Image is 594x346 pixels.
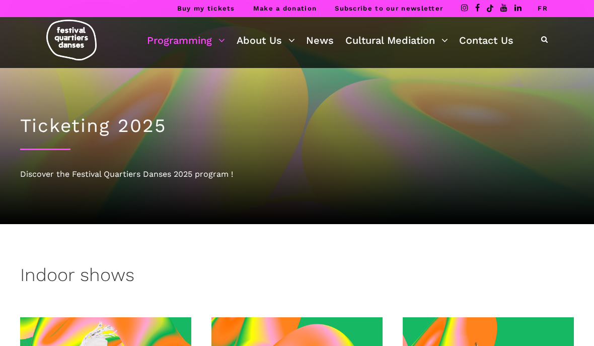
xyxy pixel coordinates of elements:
[46,20,97,60] img: logo-fqd-med
[345,32,448,49] a: Cultural Mediation
[237,32,295,49] a: About Us
[20,168,574,181] div: Discover the Festival Quartiers Danses 2025 program !
[538,5,548,12] a: FR
[306,32,334,49] a: News
[20,115,574,137] h1: Ticketing 2025
[253,5,317,12] a: Make a donation
[20,264,134,290] h3: Indoor shows
[177,5,235,12] a: Buy my tickets
[459,32,513,49] a: Contact Us
[147,32,225,49] a: Programming
[335,5,443,12] a: Subscribe to our newsletter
